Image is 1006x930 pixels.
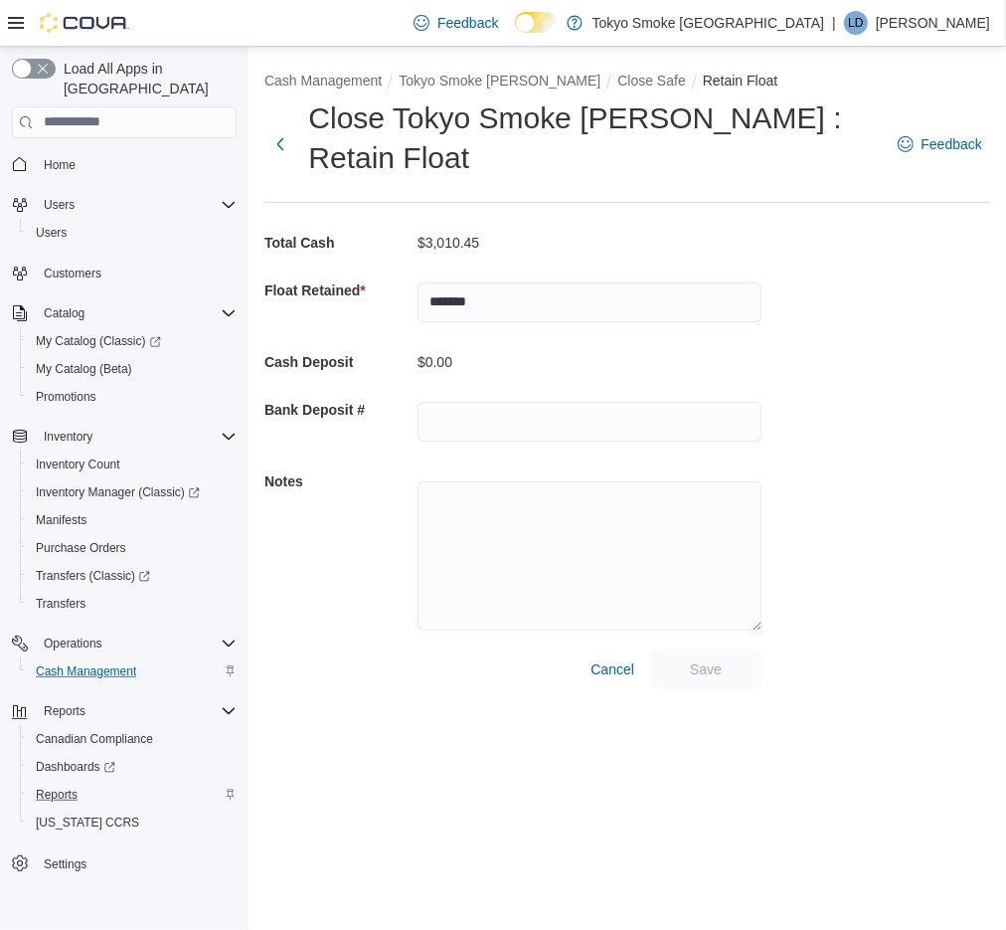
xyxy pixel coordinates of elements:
a: Feedback [890,124,990,164]
a: Dashboards [20,753,245,781]
span: Reports [28,783,237,807]
button: Settings [4,848,245,877]
button: Operations [4,630,245,657]
span: Settings [44,856,86,872]
button: [US_STATE] CCRS [20,809,245,837]
a: Settings [36,852,94,876]
span: Feedback [922,134,982,154]
span: Transfers [28,592,237,616]
span: Catalog [36,301,237,325]
button: Purchase Orders [20,534,245,562]
h5: Notes [264,462,414,501]
span: Users [36,193,237,217]
button: Users [36,193,83,217]
a: Feedback [406,3,506,43]
span: Reports [36,787,78,803]
span: Manifests [36,512,86,528]
span: Cancel [590,659,634,679]
span: Catalog [44,305,84,321]
span: Transfers [36,596,85,612]
a: Home [36,153,84,177]
span: Inventory Manager (Classic) [36,484,200,500]
a: Reports [28,783,85,807]
p: [PERSON_NAME] [876,11,990,35]
span: Inventory [44,429,92,445]
p: Tokyo Smoke [GEOGRAPHIC_DATA] [592,11,825,35]
span: Home [36,152,237,177]
button: Reports [4,697,245,725]
span: Cash Management [28,659,237,683]
span: Reports [36,699,237,723]
a: Transfers (Classic) [28,564,158,588]
span: Users [36,225,67,241]
a: Inventory Manager (Classic) [28,480,208,504]
span: Users [44,197,75,213]
h1: Close Tokyo Smoke [PERSON_NAME] : Retain Float [308,98,877,178]
span: Washington CCRS [28,811,237,835]
span: My Catalog (Classic) [28,329,237,353]
button: Promotions [20,383,245,411]
button: Inventory [36,425,100,449]
span: Cash Management [36,663,136,679]
h5: Total Cash [264,223,414,263]
h5: Cash Deposit [264,342,414,382]
button: Manifests [20,506,245,534]
span: Feedback [437,13,498,33]
span: My Catalog (Beta) [36,361,132,377]
span: Settings [36,850,237,875]
span: My Catalog (Beta) [28,357,237,381]
a: My Catalog (Classic) [20,327,245,355]
span: Load All Apps in [GEOGRAPHIC_DATA] [56,59,237,98]
span: Operations [36,632,237,655]
button: Customers [4,259,245,287]
a: [US_STATE] CCRS [28,811,147,835]
input: Dark Mode [515,12,557,33]
a: My Catalog (Classic) [28,329,169,353]
div: Liam Dickie [844,11,868,35]
button: Users [20,219,245,247]
h5: Bank Deposit # [264,390,414,430]
a: Inventory Count [28,453,128,476]
span: Reports [44,703,85,719]
button: Catalog [36,301,92,325]
span: Save [690,659,722,679]
button: Cash Management [264,73,382,89]
a: Manifests [28,508,94,532]
button: Next [264,124,296,164]
p: $0.00 [418,354,452,370]
img: Cova [40,13,129,33]
span: My Catalog (Classic) [36,333,161,349]
button: Inventory [4,423,245,451]
a: Inventory Manager (Classic) [20,478,245,506]
a: Cash Management [28,659,144,683]
button: Reports [20,781,245,809]
span: Users [28,221,237,245]
a: Purchase Orders [28,536,134,560]
button: Reports [36,699,93,723]
p: $3,010.45 [418,235,479,251]
p: | [832,11,836,35]
span: Inventory Count [28,453,237,476]
button: Operations [36,632,110,655]
button: Tokyo Smoke [PERSON_NAME] [399,73,600,89]
span: Canadian Compliance [28,727,237,751]
span: Inventory [36,425,237,449]
a: Canadian Compliance [28,727,161,751]
button: Save [650,650,761,689]
button: Close Safe [617,73,685,89]
a: Users [28,221,75,245]
span: Inventory Count [36,457,120,472]
span: Purchase Orders [36,540,126,556]
span: Inventory Manager (Classic) [28,480,237,504]
span: Purchase Orders [28,536,237,560]
a: My Catalog (Beta) [28,357,140,381]
span: Promotions [28,385,237,409]
span: Dashboards [36,759,115,775]
h5: Float Retained [264,271,414,310]
button: Inventory Count [20,451,245,478]
button: Home [4,150,245,179]
button: Users [4,191,245,219]
a: Customers [36,262,109,285]
span: [US_STATE] CCRS [36,815,139,831]
button: My Catalog (Beta) [20,355,245,383]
